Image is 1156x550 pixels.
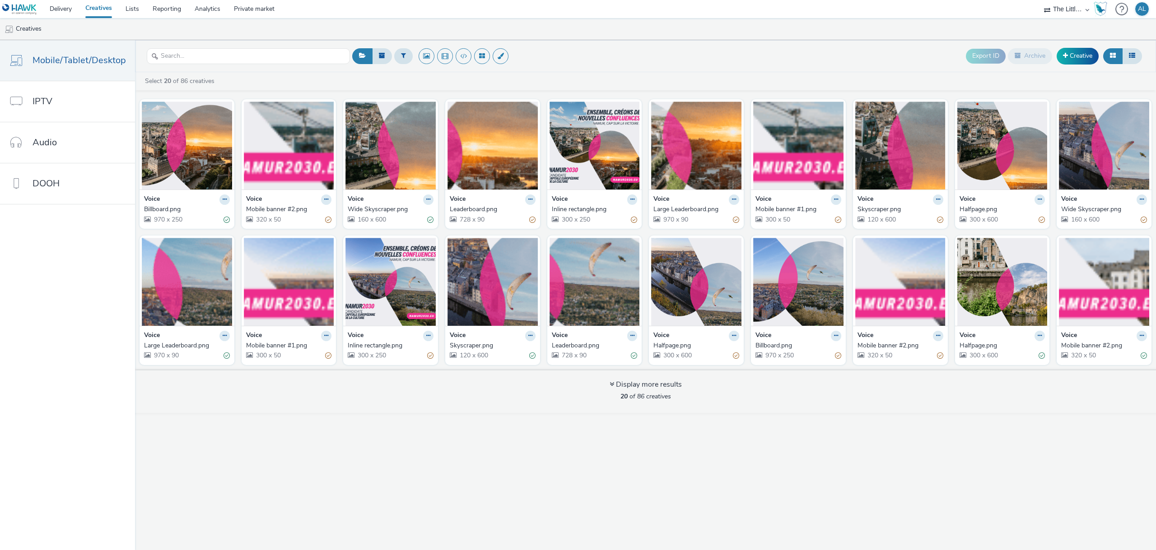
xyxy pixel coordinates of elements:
div: Halfpage.png [960,341,1042,350]
strong: Voice [348,194,364,205]
a: Halfpage.png [653,341,739,350]
span: 300 x 250 [357,351,386,360]
a: Select of 86 creatives [144,77,218,85]
span: 728 x 90 [459,215,485,224]
span: 970 x 250 [764,351,794,360]
a: Creative [1057,48,1099,64]
div: Partially valid [835,215,841,224]
strong: Voice [755,331,771,341]
img: Halfpage.png visual [651,238,741,326]
img: Mobile banner #2.png visual [244,102,334,189]
strong: Voice [348,331,364,341]
div: Mobile banner #1.png [755,205,838,214]
div: Partially valid [1141,215,1147,224]
a: Wide Skyscraper.png [1061,205,1147,214]
div: Partially valid [427,351,433,361]
strong: Voice [960,331,975,341]
img: Mobile banner #2.png visual [1059,238,1149,326]
strong: Voice [144,194,160,205]
img: Wide Skyscraper.png visual [345,102,436,189]
div: Valid [427,215,433,224]
img: Inline rectangle.png visual [550,102,640,189]
img: Halfpage.png visual [957,102,1048,189]
div: Partially valid [733,351,739,361]
span: Audio [33,136,57,149]
div: Wide Skyscraper.png [1061,205,1143,214]
span: 160 x 600 [357,215,386,224]
strong: Voice [246,331,262,341]
img: Halfpage.png visual [957,238,1048,326]
a: Skyscraper.png [858,205,943,214]
img: Leaderboard.png visual [550,238,640,326]
div: Valid [224,351,230,361]
img: Mobile banner #2.png visual [855,238,946,326]
img: Mobile banner #1.png visual [244,238,334,326]
span: 320 x 50 [867,351,892,360]
div: Valid [224,215,230,224]
a: Leaderboard.png [552,341,638,350]
a: Mobile banner #2.png [1061,341,1147,350]
button: Archive [1008,48,1052,64]
strong: Voice [858,194,873,205]
div: Mobile banner #2.png [246,205,328,214]
img: Inline rectangle.png visual [345,238,436,326]
div: Skyscraper.png [858,205,940,214]
span: 120 x 600 [459,351,488,360]
a: Mobile banner #1.png [246,341,332,350]
span: 970 x 90 [153,351,179,360]
a: Inline rectangle.png [552,205,638,214]
strong: Voice [653,194,669,205]
div: Skyscraper.png [450,341,532,350]
div: Partially valid [937,215,943,224]
strong: Voice [1061,331,1077,341]
div: Display more results [610,379,682,390]
strong: Voice [1061,194,1077,205]
div: Billboard.png [144,205,226,214]
span: 300 x 600 [969,215,998,224]
span: 120 x 600 [867,215,896,224]
div: Large Leaderboard.png [653,205,736,214]
div: Partially valid [1039,215,1045,224]
a: Wide Skyscraper.png [348,205,433,214]
img: Wide Skyscraper.png visual [1059,102,1149,189]
div: Partially valid [529,215,536,224]
img: Large Leaderboard.png visual [651,102,741,189]
a: Skyscraper.png [450,341,536,350]
a: Halfpage.png [960,205,1045,214]
span: 300 x 50 [764,215,790,224]
div: AL [1138,2,1146,16]
div: Wide Skyscraper.png [348,205,430,214]
img: Billboard.png visual [753,238,844,326]
div: Valid [1141,351,1147,361]
img: Skyscraper.png visual [447,238,538,326]
strong: Voice [450,331,466,341]
div: Valid [631,351,637,361]
button: Export ID [966,49,1006,63]
img: Skyscraper.png visual [855,102,946,189]
div: Leaderboard.png [450,205,532,214]
button: Table [1122,48,1142,64]
span: 300 x 600 [969,351,998,360]
a: Inline rectangle.png [348,341,433,350]
strong: 20 [620,392,628,401]
span: 728 x 90 [561,351,587,360]
span: 160 x 600 [1070,215,1100,224]
span: 970 x 90 [662,215,688,224]
div: Partially valid [733,215,739,224]
div: Inline rectangle.png [552,205,634,214]
span: 320 x 50 [1070,351,1096,360]
strong: Voice [653,331,669,341]
strong: Voice [755,194,771,205]
div: Mobile banner #1.png [246,341,328,350]
div: Partially valid [631,215,637,224]
strong: Voice [246,194,262,205]
img: Hawk Academy [1094,2,1107,16]
strong: Voice [858,331,873,341]
span: Mobile/Tablet/Desktop [33,54,126,67]
a: Large Leaderboard.png [653,205,739,214]
a: Billboard.png [755,341,841,350]
div: Halfpage.png [960,205,1042,214]
a: Mobile banner #1.png [755,205,841,214]
div: Billboard.png [755,341,838,350]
